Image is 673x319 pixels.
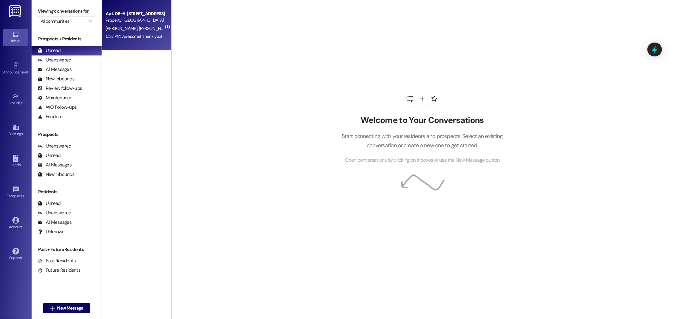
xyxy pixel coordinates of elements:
span: [PERSON_NAME] [139,26,172,31]
div: Unanswered [38,143,71,149]
span: [PERSON_NAME] [106,26,139,31]
div: Property: [GEOGRAPHIC_DATA] [106,17,164,24]
input: All communities [41,16,85,26]
div: Residents [32,188,102,195]
div: New Inbounds [38,171,74,178]
div: Prospects [32,131,102,138]
div: Unread [38,152,61,159]
div: Past Residents [38,258,76,264]
div: All Messages [38,219,72,226]
i:  [88,19,92,24]
div: WO Follow-ups [38,104,77,111]
div: New Inbounds [38,76,74,82]
div: Maintenance [38,95,73,101]
i:  [50,306,55,311]
a: Leads [3,153,28,170]
button: New Message [43,303,90,313]
div: Unanswered [38,57,71,63]
div: Unread [38,47,61,54]
div: Escalate [38,113,62,120]
div: Past + Future Residents [32,246,102,253]
div: 5:37 PM: Awesome! Thank you! [106,33,162,39]
div: Unanswered [38,210,71,216]
a: Account [3,215,28,232]
img: ResiDesk Logo [9,5,22,17]
span: • [23,100,24,104]
a: Support [3,246,28,263]
a: Templates • [3,184,28,201]
span: • [28,69,29,73]
span: Open conversations by clicking on inboxes or use the New Message button [345,156,500,164]
div: Prospects + Residents [32,36,102,42]
a: Buildings [3,122,28,139]
div: Review follow-ups [38,85,82,92]
div: Unknown [38,229,65,235]
a: Site Visit • [3,91,28,108]
div: Unread [38,200,61,207]
div: Future Residents [38,267,80,274]
a: Inbox [3,29,28,46]
div: All Messages [38,162,72,168]
span: • [24,193,25,197]
p: Start connecting with your residents and prospects. Select an existing conversation or create a n... [332,132,512,150]
div: All Messages [38,66,72,73]
span: New Message [57,305,83,311]
label: Viewing conversations for [38,6,95,16]
h2: Welcome to Your Conversations [332,115,512,125]
div: Apt. 08~A, [STREET_ADDRESS] [106,10,164,17]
